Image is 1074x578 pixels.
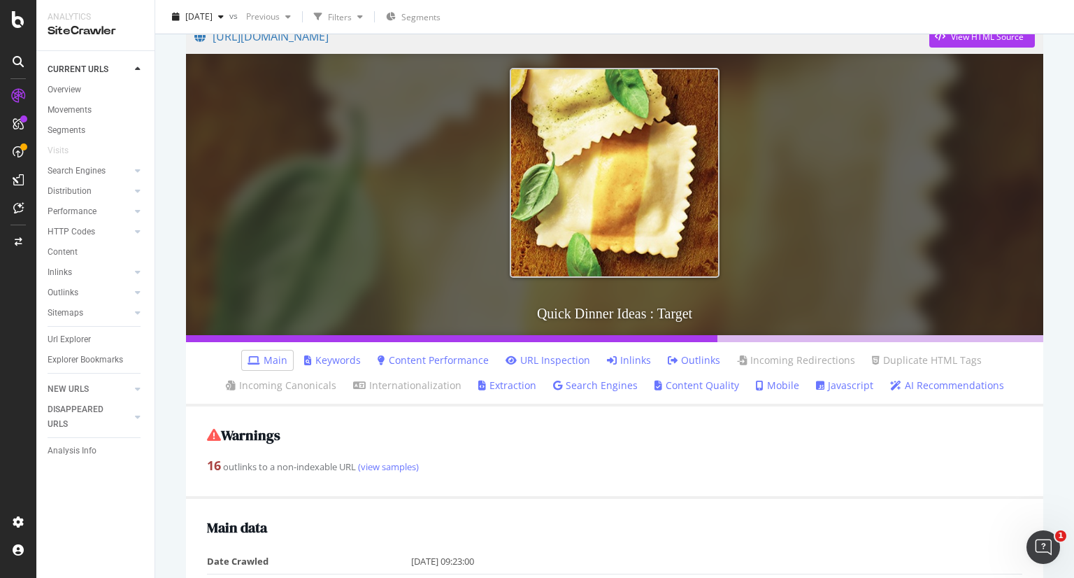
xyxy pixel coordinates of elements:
[48,204,96,219] div: Performance
[194,19,929,54] a: [URL][DOMAIN_NAME]
[506,353,590,367] a: URL Inspection
[816,379,873,393] a: Javascript
[328,10,352,22] div: Filters
[48,83,145,97] a: Overview
[48,143,69,158] div: Visits
[48,164,131,178] a: Search Engines
[48,306,131,320] a: Sitemaps
[229,9,241,21] span: vs
[48,62,108,77] div: CURRENT URLS
[48,332,91,347] div: Url Explorer
[48,164,106,178] div: Search Engines
[48,306,83,320] div: Sitemaps
[48,184,92,199] div: Distribution
[241,6,296,28] button: Previous
[48,225,95,239] div: HTTP Codes
[510,68,719,278] img: Quick Dinner Ideas : Target
[186,292,1043,335] h3: Quick Dinner Ideas : Target
[48,286,131,300] a: Outlinks
[48,225,131,239] a: HTTP Codes
[48,444,96,458] div: Analysis Info
[48,103,145,118] a: Movements
[207,520,1022,535] h2: Main data
[166,6,229,28] button: [DATE]
[48,332,145,347] a: Url Explorer
[48,103,92,118] div: Movements
[48,23,143,39] div: SiteCrawler
[401,11,441,23] span: Segments
[48,204,131,219] a: Performance
[48,382,89,397] div: NEW URLS
[553,379,638,393] a: Search Engines
[207,457,221,474] strong: 16
[207,457,1022,475] div: outlinks to a non-indexable URL
[48,402,118,432] div: DISAPPEARED URLS
[185,10,213,22] span: 2025 Sep. 15th
[411,549,1023,574] td: [DATE] 09:23:00
[241,10,280,22] span: Previous
[48,382,131,397] a: NEW URLS
[207,549,411,574] td: Date Crawled
[356,460,419,473] a: (view samples)
[353,379,461,393] a: Internationalization
[1055,530,1066,542] span: 1
[668,353,720,367] a: Outlinks
[308,6,368,28] button: Filters
[380,6,446,28] button: Segments
[737,353,855,367] a: Incoming Redirections
[48,265,72,280] div: Inlinks
[607,353,651,367] a: Inlinks
[48,402,131,432] a: DISAPPEARED URLS
[951,31,1024,43] div: View HTML Source
[872,353,982,367] a: Duplicate HTML Tags
[48,184,131,199] a: Distribution
[48,353,123,367] div: Explorer Bookmarks
[48,265,131,280] a: Inlinks
[248,353,287,367] a: Main
[890,379,1004,393] a: AI Recommendations
[48,62,131,77] a: CURRENT URLS
[48,245,145,260] a: Content
[48,143,83,158] a: Visits
[48,83,81,97] div: Overview
[756,379,799,393] a: Mobile
[48,245,78,260] div: Content
[1026,530,1060,564] iframe: Intercom live chat
[226,379,336,393] a: Incoming Canonicals
[304,353,361,367] a: Keywords
[478,379,536,393] a: Extraction
[48,123,145,138] a: Segments
[48,123,85,138] div: Segments
[48,286,78,300] div: Outlinks
[929,25,1035,48] button: View HTML Source
[48,11,143,23] div: Analytics
[378,353,489,367] a: Content Performance
[48,353,145,367] a: Explorer Bookmarks
[48,444,145,458] a: Analysis Info
[207,428,1022,443] h2: Warnings
[654,379,739,393] a: Content Quality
